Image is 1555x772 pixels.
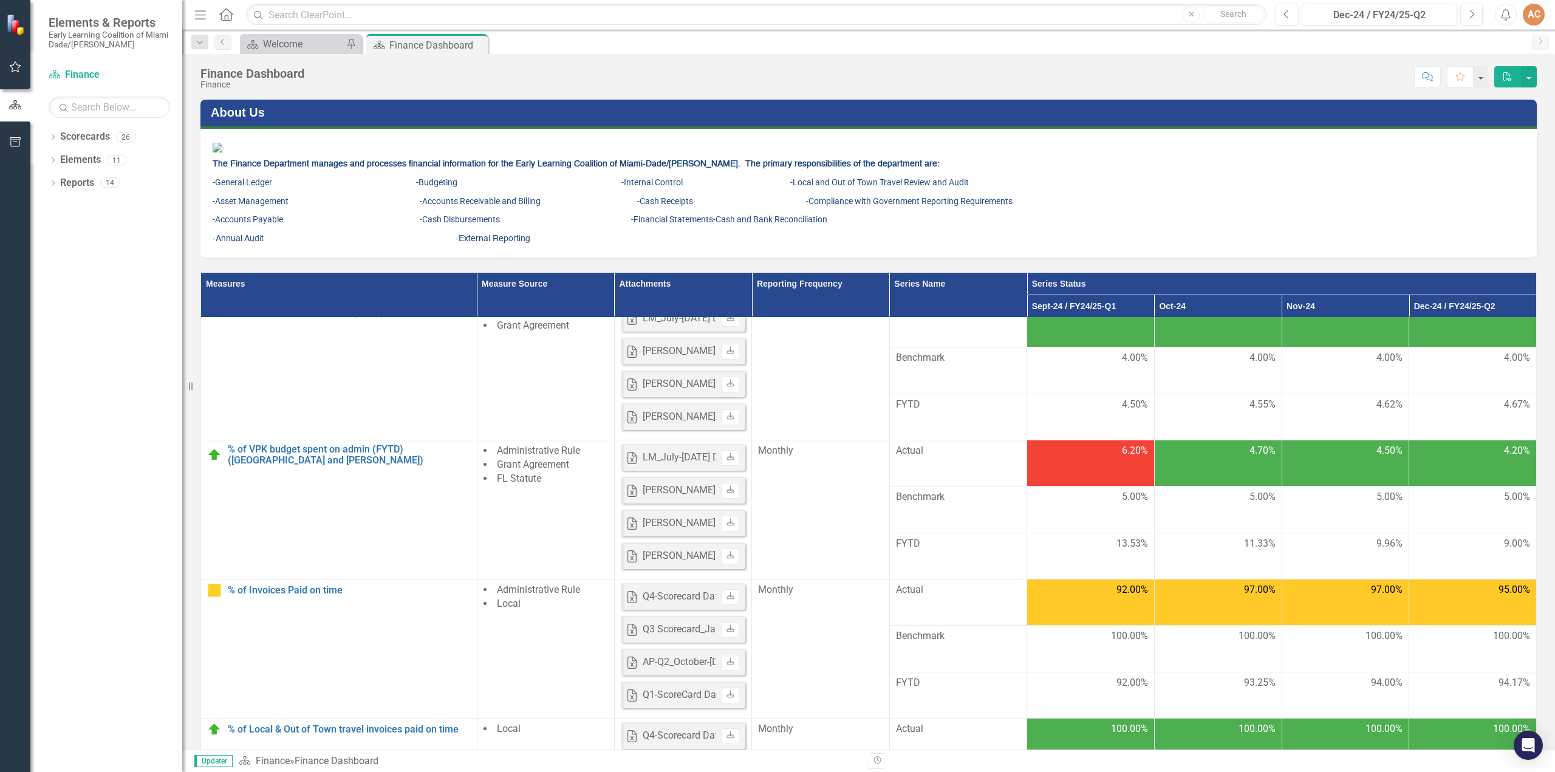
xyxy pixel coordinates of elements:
[201,301,477,440] td: Double-Click to Edit Right Click for Context Menu
[1504,351,1530,365] span: 4.00%
[49,15,170,30] span: Elements & Reports
[1154,626,1282,672] td: Double-Click to Edit
[1523,4,1545,26] button: AC
[1154,487,1282,533] td: Double-Click to Edit
[107,155,126,165] div: 11
[643,344,944,358] div: [PERSON_NAME]'s Numbers Q4_Scorecard FY [DATE]-[DATE]-June.xlsx
[896,583,1020,597] span: Actual
[1282,579,1409,626] td: Double-Click to Edit
[1122,444,1148,458] span: 6.20%
[1376,398,1403,412] span: 4.62%
[1282,301,1409,347] td: Double-Click to Edit
[1122,398,1148,412] span: 4.50%
[1220,9,1246,19] span: Search
[1365,629,1403,643] span: 100.00%
[1111,629,1148,643] span: 100.00%
[643,410,935,424] div: [PERSON_NAME]'s Numbers Q2_Scorecard FY 24-25_Oct-[DATE].xlsx
[1409,440,1537,487] td: Double-Click to Edit
[497,445,580,456] span: Administrative Rule
[1244,583,1276,597] span: 97.00%
[201,440,477,579] td: Double-Click to Edit Right Click for Context Menu
[643,377,951,391] div: [PERSON_NAME]'s Numbers Q3_Scorecard FY 24-25_ [DATE]-[DATE].xlsx
[1239,722,1276,736] span: 100.00%
[207,583,222,598] img: Caution
[1514,731,1543,760] div: Open Intercom Messenger
[896,490,1020,504] span: Benchmark
[1376,537,1403,551] span: 9.96%
[896,676,1020,690] span: FYTD
[207,448,222,462] img: Above Target
[896,722,1020,736] span: Actual
[1306,8,1453,22] div: Dec-24 / FY24/25-Q2
[49,68,170,82] a: Finance
[1249,444,1276,458] span: 4.70%
[263,36,343,52] div: Welcome
[295,755,378,767] div: Finance Dashboard
[1027,440,1155,487] td: Double-Click to Edit
[201,579,477,719] td: Double-Click to Edit Right Click for Context Menu
[1203,6,1263,23] button: Search
[6,14,27,35] img: ClearPoint Strategy
[896,351,1020,365] span: Benchmark
[1493,629,1530,643] span: 100.00%
[100,178,120,188] div: 14
[643,729,937,743] div: Q4-Scorecard Data [DATE]-[DATE]_With Responses 2024-2025FY.xlsx
[614,440,751,579] td: Double-Click to Edit
[1282,347,1409,394] td: Double-Click to Edit
[640,196,1013,206] span: Cash Receipts -Compliance with Government Reporting Requirements
[1371,676,1403,690] span: 94.00%
[1027,626,1155,672] td: Double-Click to Edit
[1027,579,1155,626] td: Double-Click to Edit
[213,214,827,224] span: -
[1154,579,1282,626] td: Double-Click to Edit
[497,459,569,470] span: Grant Agreement
[1154,301,1282,347] td: Double-Click to Edit
[1027,347,1155,394] td: Double-Click to Edit
[1282,440,1409,487] td: Double-Click to Edit
[497,584,580,595] span: Administrative Rule
[239,754,860,768] div: »
[1365,722,1403,736] span: 100.00%
[643,312,842,326] div: LM_July-[DATE] Data Score Card FY 25-26.xlsx
[213,177,969,187] span: -General Ledger -Budgeting -Internal Control -Local and Out of Town Travel Review and Audit
[1249,490,1276,504] span: 5.00%
[60,130,110,144] a: Scorecards
[1027,487,1155,533] td: Double-Click to Edit
[614,579,751,719] td: Double-Click to Edit
[497,723,521,734] span: Local
[1249,398,1276,412] span: 4.55%
[116,132,135,142] div: 26
[758,722,883,736] div: Monthly
[213,196,1013,206] span: -Asset Management -
[643,516,951,530] div: [PERSON_NAME]'s Numbers Q3_Scorecard FY 24-25_ [DATE]-[DATE].xlsx
[1122,351,1148,365] span: 4.00%
[1504,398,1530,412] span: 4.67%
[422,214,634,224] span: Cash Disbursements -
[614,301,751,440] td: Double-Click to Edit
[1244,676,1276,690] span: 93.25%
[200,80,304,89] div: Finance
[1376,444,1403,458] span: 4.50%
[1282,626,1409,672] td: Double-Click to Edit
[896,537,1020,551] span: FYTD
[634,214,713,224] span: Financial Statements
[1409,626,1537,672] td: Double-Click to Edit
[1282,487,1409,533] td: Double-Click to Edit
[246,4,1266,26] input: Search ClearPoint...
[213,234,530,243] span: -Annual Audit -External Reporting
[758,583,883,597] div: Monthly
[643,549,935,563] div: [PERSON_NAME]'s Numbers Q2_Scorecard FY 24-25_Oct-[DATE].xlsx
[497,473,541,484] span: FL Statute
[200,67,304,80] div: Finance Dashboard
[1116,537,1148,551] span: 13.53%
[1302,4,1457,26] button: Dec-24 / FY24/25-Q2
[1249,351,1276,365] span: 4.00%
[1154,719,1282,765] td: Double-Click to Edit
[1371,583,1403,597] span: 97.00%
[1504,490,1530,504] span: 5.00%
[60,153,101,167] a: Elements
[1027,719,1155,765] td: Double-Click to Edit
[1122,490,1148,504] span: 5.00%
[1504,444,1530,458] span: 4.20%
